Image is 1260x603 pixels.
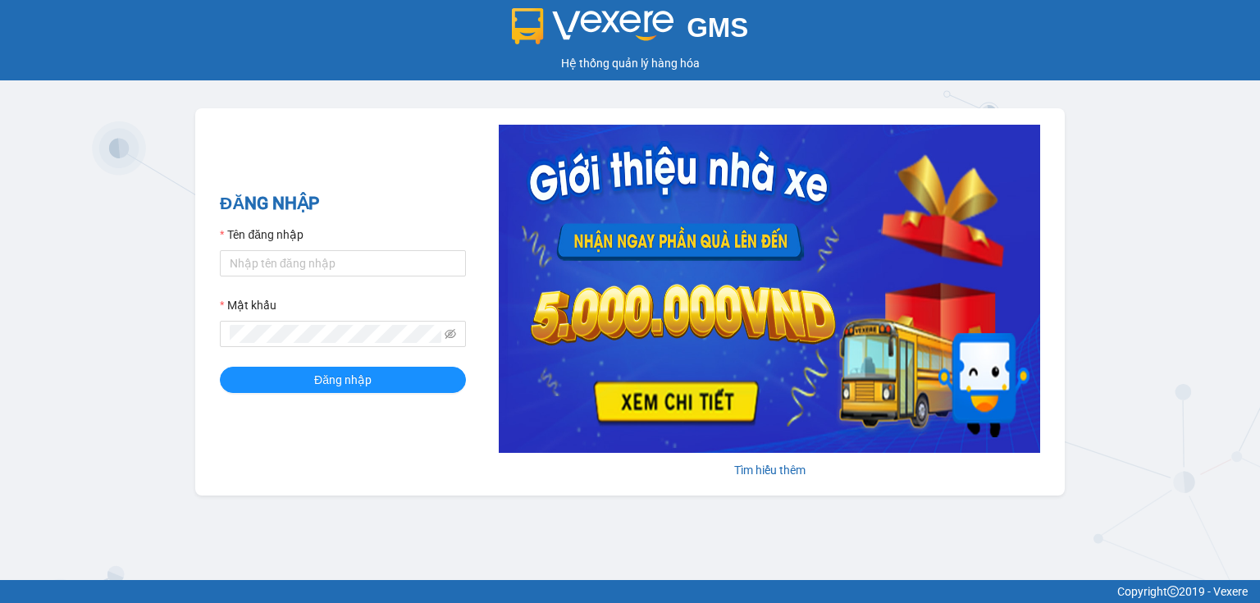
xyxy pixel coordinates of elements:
[445,328,456,340] span: eye-invisible
[220,190,466,217] h2: ĐĂNG NHẬP
[12,582,1248,601] div: Copyright 2019 - Vexere
[220,367,466,393] button: Đăng nhập
[512,8,674,44] img: logo 2
[1167,586,1179,597] span: copyright
[499,125,1040,453] img: banner-0
[314,371,372,389] span: Đăng nhập
[220,296,276,314] label: Mật khẩu
[512,25,749,38] a: GMS
[220,250,466,276] input: Tên đăng nhập
[220,226,304,244] label: Tên đăng nhập
[499,461,1040,479] div: Tìm hiểu thêm
[230,325,441,343] input: Mật khẩu
[687,12,748,43] span: GMS
[4,54,1256,72] div: Hệ thống quản lý hàng hóa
